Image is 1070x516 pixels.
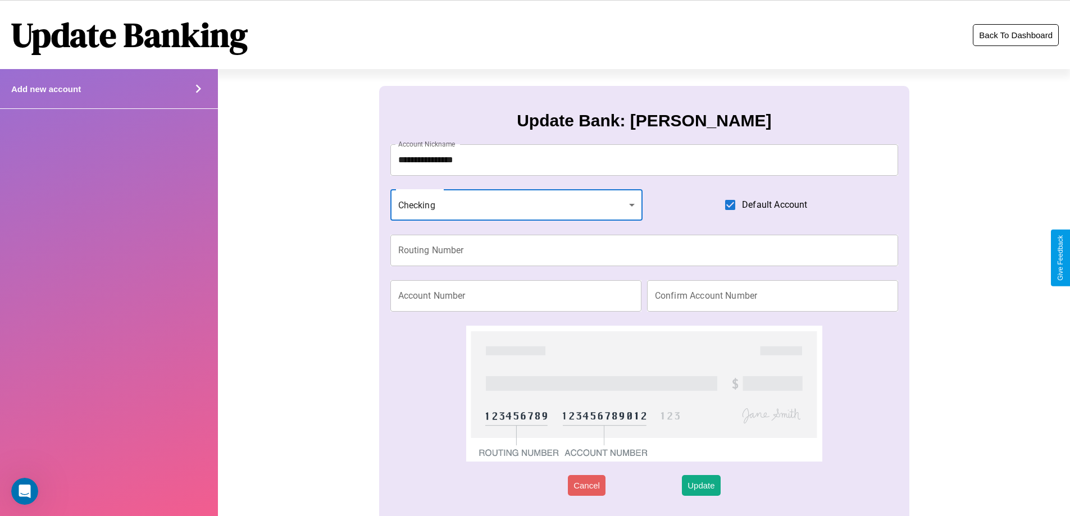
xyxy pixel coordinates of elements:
[390,189,643,221] div: Checking
[466,326,822,462] img: check
[398,139,456,149] label: Account Nickname
[682,475,720,496] button: Update
[1057,235,1064,281] div: Give Feedback
[742,198,807,212] span: Default Account
[973,24,1059,46] button: Back To Dashboard
[11,478,38,505] iframe: Intercom live chat
[517,111,771,130] h3: Update Bank: [PERSON_NAME]
[11,84,81,94] h4: Add new account
[568,475,605,496] button: Cancel
[11,12,248,58] h1: Update Banking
